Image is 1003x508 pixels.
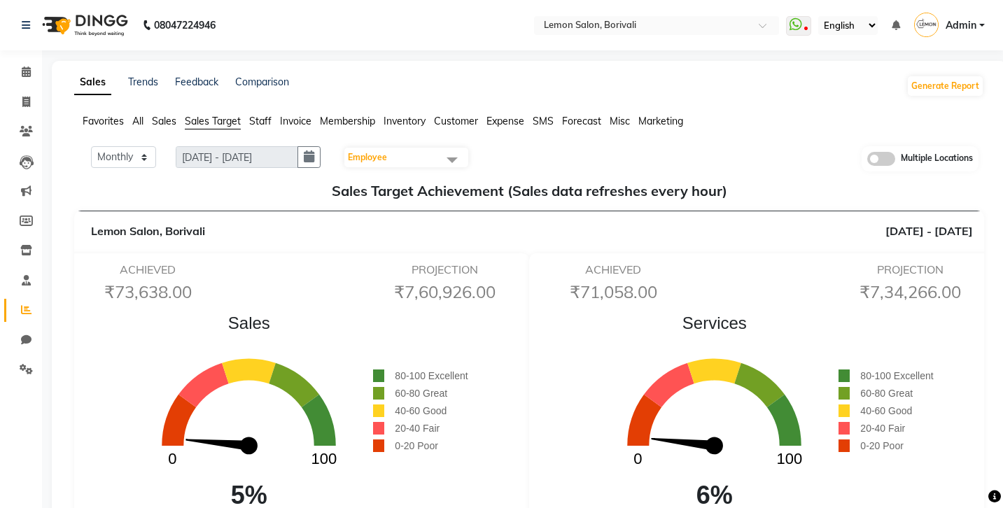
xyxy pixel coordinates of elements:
span: Misc [610,115,630,127]
img: Admin [914,13,939,37]
h6: PROJECTION [381,263,509,276]
span: 40-60 Good [395,405,447,416]
span: Expense [486,115,524,127]
span: [DATE] - [DATE] [885,223,973,239]
h6: ₹71,058.00 [549,282,677,302]
b: 08047224946 [154,6,216,45]
span: Favorites [83,115,124,127]
span: Sales [125,311,373,336]
span: Inventory [384,115,426,127]
span: Marketing [638,115,683,127]
text: 0 [634,450,643,467]
h5: Sales Target Achievement (Sales data refreshes every hour) [85,183,973,199]
span: 20-40 Fair [860,423,905,434]
span: 20-40 Fair [395,423,440,434]
a: Sales [74,70,111,95]
img: logo [36,6,132,45]
span: Lemon Salon, Borivali [91,224,205,238]
span: 80-100 Excellent [860,370,933,381]
span: Sales [152,115,176,127]
span: SMS [533,115,554,127]
h6: ACHIEVED [84,263,211,276]
h6: ₹7,60,926.00 [381,282,509,302]
span: 40-60 Good [860,405,912,416]
text: 100 [777,450,803,467]
h6: PROJECTION [847,263,974,276]
span: Forecast [562,115,601,127]
span: Customer [434,115,478,127]
input: DD/MM/YYYY-DD/MM/YYYY [176,146,298,168]
span: 0-20 Poor [395,440,437,451]
span: Staff [249,115,272,127]
a: Feedback [175,76,218,88]
a: Comparison [235,76,289,88]
span: Multiple Locations [901,152,973,166]
text: 100 [311,450,337,467]
text: 0 [169,450,177,467]
span: 0-20 Poor [860,440,903,451]
h6: ₹73,638.00 [84,282,211,302]
h6: ₹7,34,266.00 [847,282,974,302]
span: 60-80 Great [395,388,447,399]
button: Generate Report [908,76,983,96]
h6: ACHIEVED [549,263,677,276]
span: Invoice [280,115,311,127]
span: All [132,115,143,127]
span: Admin [946,18,976,33]
span: Membership [320,115,375,127]
a: Trends [128,76,158,88]
span: 60-80 Great [860,388,913,399]
span: Sales Target [185,115,241,127]
span: Employee [348,152,387,162]
span: 80-100 Excellent [395,370,468,381]
span: Services [590,311,839,336]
